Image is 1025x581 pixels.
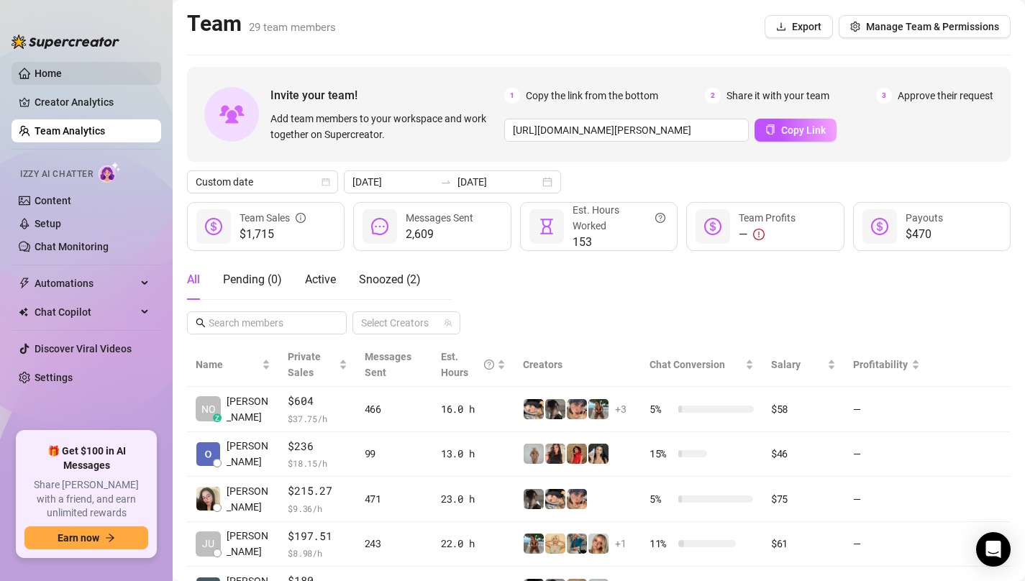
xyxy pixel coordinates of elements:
[545,444,565,464] img: diandradelgado
[866,21,999,32] span: Manage Team & Permissions
[322,178,330,186] span: calendar
[441,491,506,507] div: 23.0 h
[12,35,119,49] img: logo-BBDzfeDw.svg
[755,119,837,142] button: Copy Link
[650,446,673,462] span: 15 %
[187,271,200,288] div: All
[655,202,665,234] span: question-circle
[35,343,132,354] a: Discover Viral Videos
[288,393,347,410] span: $604
[526,88,658,104] span: Copy the link from the bottom
[365,446,424,462] div: 99
[288,411,347,426] span: $ 37.75 /h
[227,483,270,515] span: [PERSON_NAME]
[19,307,28,317] img: Chat Copilot
[844,522,928,567] td: —
[440,176,452,188] span: swap-right
[105,533,115,543] span: arrow-right
[359,273,421,286] span: Snoozed ( 2 )
[196,171,329,193] span: Custom date
[705,88,721,104] span: 2
[440,176,452,188] span: to
[35,218,61,229] a: Setup
[615,536,627,552] span: + 1
[406,226,473,243] span: 2,609
[588,534,609,554] img: Cara
[976,532,1011,567] div: Open Intercom Messenger
[223,271,282,288] div: Pending ( 0 )
[441,401,506,417] div: 16.0 h
[524,534,544,554] img: Libby
[240,210,306,226] div: Team Sales
[58,532,99,544] span: Earn now
[776,22,786,32] span: download
[196,357,259,372] span: Name
[249,21,336,34] span: 29 team members
[35,372,73,383] a: Settings
[187,10,336,37] h2: Team
[227,438,270,470] span: [PERSON_NAME]
[839,15,1011,38] button: Manage Team & Permissions
[288,528,347,545] span: $197.51
[567,534,587,554] img: Eavnc
[35,241,109,252] a: Chat Monitoring
[573,202,665,234] div: Est. Hours Worked
[288,482,347,500] span: $215.27
[524,444,544,464] img: Barbi
[771,359,801,370] span: Salary
[504,88,520,104] span: 1
[484,349,494,380] span: question-circle
[567,489,587,509] img: bonnierides
[365,401,424,417] div: 466
[850,22,860,32] span: setting
[288,501,347,516] span: $ 9.36 /h
[227,393,270,425] span: [PERSON_NAME]
[365,351,411,378] span: Messages Sent
[545,534,565,554] img: Actually.Maria
[871,218,888,235] span: dollar-circle
[288,546,347,560] span: $ 8.98 /h
[201,401,216,417] span: NO
[35,68,62,79] a: Home
[524,399,544,419] img: Harley
[205,218,222,235] span: dollar-circle
[365,536,424,552] div: 243
[588,444,609,464] img: badbree-shoe_lab
[457,174,539,190] input: End date
[765,124,775,134] span: copy
[573,234,665,251] span: 153
[406,212,473,224] span: Messages Sent
[441,446,506,462] div: 13.0 h
[202,536,214,552] span: JU
[288,438,347,455] span: $236
[213,413,222,422] div: z
[588,399,609,419] img: Libby
[739,212,796,224] span: Team Profits
[99,162,121,183] img: AI Chatter
[35,272,137,295] span: Automations
[545,399,565,419] img: daiisyjane
[771,401,837,417] div: $58
[270,86,504,104] span: Invite your team!
[567,399,587,419] img: bonnierides
[844,477,928,522] td: —
[270,111,498,142] span: Add team members to your workspace and work together on Supercreator.
[35,91,150,114] a: Creator Analytics
[771,446,837,462] div: $46
[844,387,928,432] td: —
[781,124,826,136] span: Copy Link
[771,491,837,507] div: $75
[441,349,494,380] div: Est. Hours
[187,343,279,387] th: Name
[196,487,220,511] img: Joy Gabrielle P…
[352,174,434,190] input: Start date
[615,401,627,417] span: + 3
[305,273,336,286] span: Active
[906,226,943,243] span: $470
[209,315,327,331] input: Search members
[650,491,673,507] span: 5 %
[650,359,725,370] span: Chat Conversion
[771,536,837,552] div: $61
[765,15,833,38] button: Export
[196,318,206,328] span: search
